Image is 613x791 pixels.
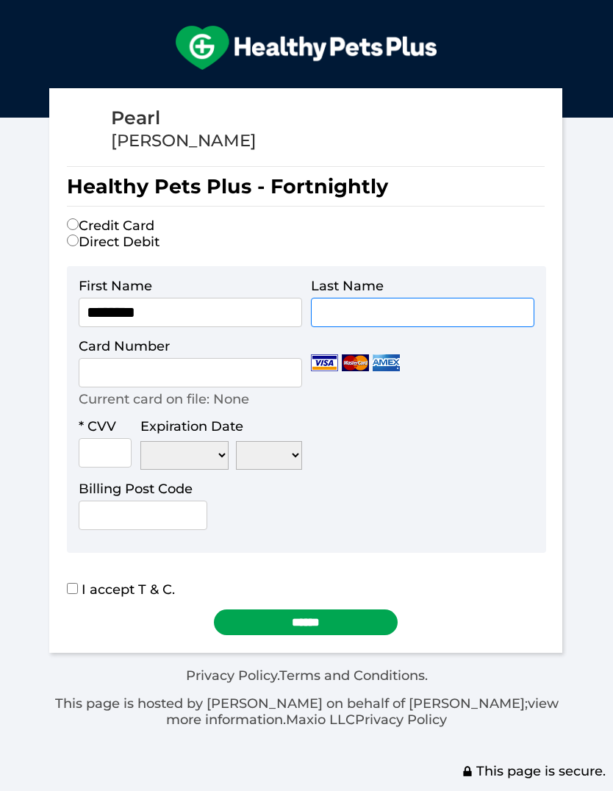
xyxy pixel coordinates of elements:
[79,391,249,407] p: Current card on file: None
[67,218,79,230] input: Credit Card
[67,166,545,207] h1: Healthy Pets Plus - Fortnightly
[49,667,564,728] div: . .
[140,418,243,434] label: Expiration Date
[79,418,116,434] label: * CVV
[342,354,369,371] img: Mastercard
[311,278,384,294] label: Last Name
[111,130,257,151] div: [PERSON_NAME]
[67,583,78,594] input: I accept T & C.
[67,581,175,598] label: I accept T & C.
[67,218,154,234] label: Credit Card
[49,695,564,728] p: This page is hosted by [PERSON_NAME] on behalf of [PERSON_NAME]; Maxio LLC
[79,338,170,354] label: Card Number
[67,234,159,250] label: Direct Debit
[67,235,79,246] input: Direct Debit
[111,106,257,130] div: Pearl
[355,712,447,728] a: Privacy Policy
[186,667,277,684] a: Privacy Policy
[279,667,425,684] a: Terms and Conditions
[79,278,152,294] label: First Name
[373,354,400,371] img: Amex
[166,695,559,728] a: view more information.
[462,763,606,779] span: This page is secure.
[79,481,193,497] label: Billing Post Code
[311,354,338,371] img: Visa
